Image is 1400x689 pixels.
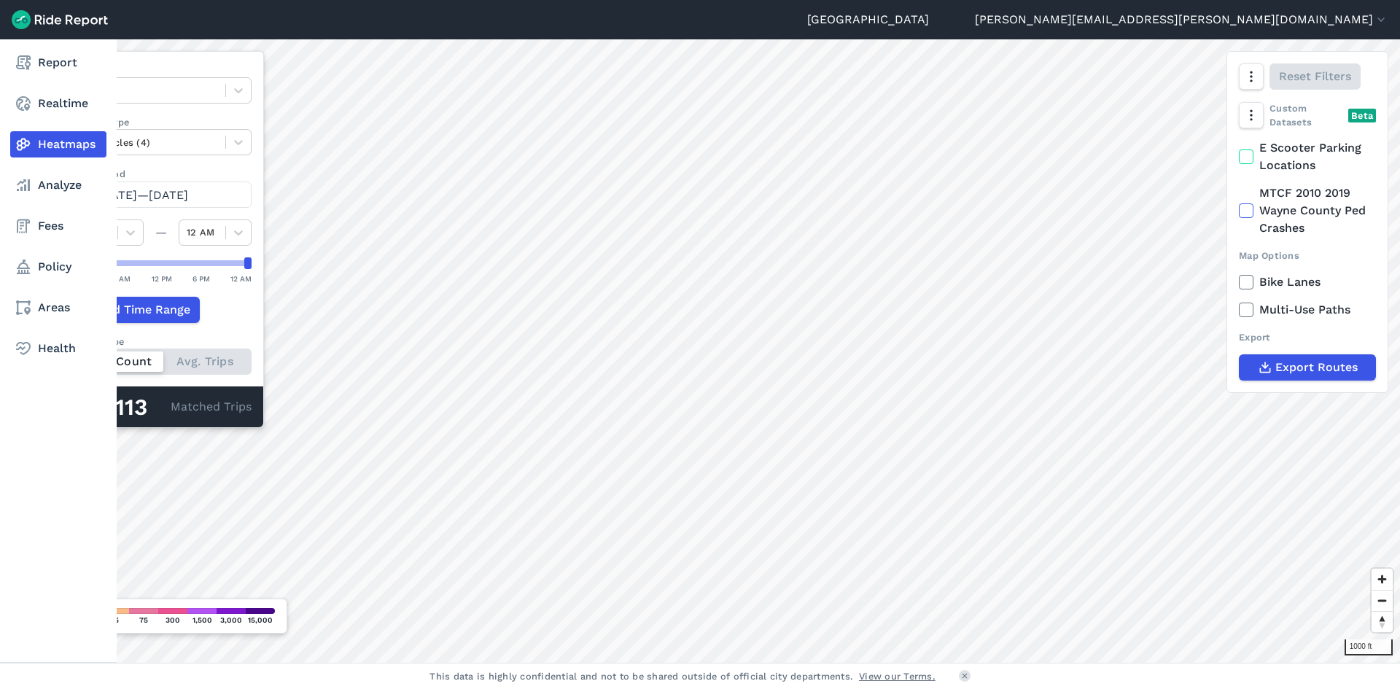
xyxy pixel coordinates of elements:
[10,50,106,76] a: Report
[1239,139,1376,174] label: E Scooter Parking Locations
[1279,68,1351,85] span: Reset Filters
[98,188,188,202] span: [DATE]—[DATE]
[112,272,131,285] div: 6 AM
[71,63,252,77] label: Data Type
[71,297,200,323] button: Add Time Range
[71,115,252,129] label: Vehicle Type
[1239,330,1376,344] div: Export
[859,669,936,683] a: View our Terms.
[10,90,106,117] a: Realtime
[1239,301,1376,319] label: Multi-Use Paths
[47,39,1400,663] canvas: Map
[10,131,106,157] a: Heatmaps
[1372,569,1393,590] button: Zoom in
[71,182,252,208] button: [DATE]—[DATE]
[10,254,106,280] a: Policy
[1239,354,1376,381] button: Export Routes
[71,167,252,181] label: Data Period
[10,213,106,239] a: Fees
[144,224,179,241] div: —
[807,11,929,28] a: [GEOGRAPHIC_DATA]
[71,335,252,349] div: Count Type
[10,295,106,321] a: Areas
[98,301,190,319] span: Add Time Range
[10,172,106,198] a: Analyze
[1239,273,1376,291] label: Bike Lanes
[1372,590,1393,611] button: Zoom out
[230,272,252,285] div: 12 AM
[152,272,172,285] div: 12 PM
[1348,109,1376,122] div: Beta
[192,272,210,285] div: 6 PM
[1275,359,1358,376] span: Export Routes
[1239,184,1376,237] label: MTCF 2010 2019 Wayne County Ped Crashes
[12,10,108,29] img: Ride Report
[1239,101,1376,129] div: Custom Datasets
[10,335,106,362] a: Health
[1372,611,1393,632] button: Reset bearing to north
[1345,639,1393,655] div: 1000 ft
[1269,63,1361,90] button: Reset Filters
[59,386,263,427] div: Matched Trips
[975,11,1388,28] button: [PERSON_NAME][EMAIL_ADDRESS][PERSON_NAME][DOMAIN_NAME]
[1239,249,1376,262] div: Map Options
[71,398,171,417] div: 453,113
